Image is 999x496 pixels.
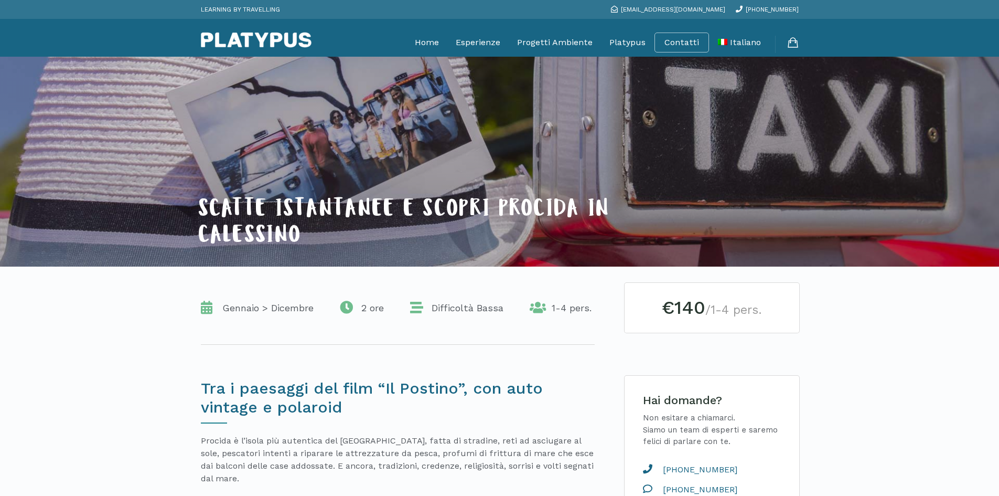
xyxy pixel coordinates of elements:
[517,29,593,56] a: Progetti Ambiente
[705,303,762,317] small: /1-4 pers.
[654,483,737,496] span: [PHONE_NUMBER]
[356,302,384,314] span: 2 ore
[611,6,725,13] a: [EMAIL_ADDRESS][DOMAIN_NAME]
[201,32,311,48] img: Platypus
[643,463,783,476] a: [PHONE_NUMBER]
[546,302,592,314] span: 1-4 pers.
[198,199,610,250] span: Scatte istantanee e scopri Procida in calessino
[609,29,646,56] a: Platypus
[201,3,280,16] p: LEARNING BY TRAVELLING
[201,379,543,416] span: Tra i paesaggi del film “Il Postino”, con auto vintage e polaroid
[718,29,761,56] a: Italiano
[415,29,439,56] a: Home
[746,6,799,13] span: [PHONE_NUMBER]
[643,483,783,496] a: [PHONE_NUMBER]
[621,6,725,13] span: [EMAIL_ADDRESS][DOMAIN_NAME]
[640,299,783,317] h2: €140
[736,6,799,13] a: [PHONE_NUMBER]
[654,463,737,476] span: [PHONE_NUMBER]
[643,394,722,407] span: Hai domande?
[664,37,699,48] a: Contatti
[730,37,761,47] span: Italiano
[643,412,781,448] p: Non esitare a chiamarci. Siamo un team di esperti e saremo felici di parlare con te.
[426,302,503,314] span: Difficoltà Bassa
[217,302,314,314] span: Gennaio > Dicembre
[456,29,500,56] a: Esperienze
